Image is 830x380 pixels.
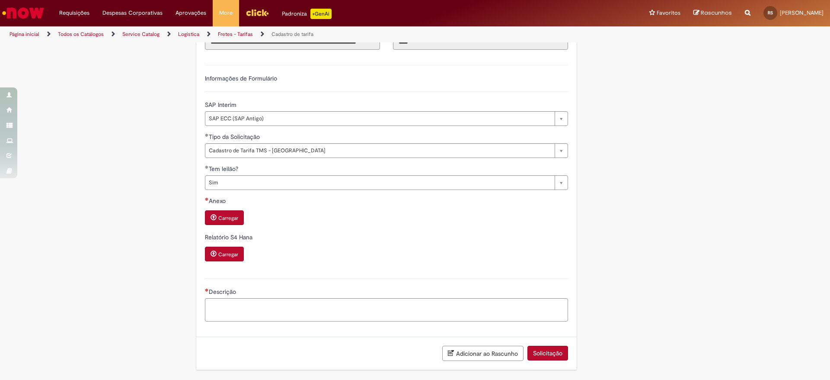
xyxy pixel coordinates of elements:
span: RS [768,10,773,16]
span: Rascunhos [701,9,732,17]
a: Todos os Catálogos [58,31,104,38]
textarea: Descrição [205,298,568,322]
span: Requisições [59,9,89,17]
input: Código da Unidade [393,35,568,50]
span: Necessários [205,288,209,292]
span: Tipo da Solicitação [209,133,262,141]
span: More [219,9,233,17]
span: Obrigatório Preenchido [205,165,209,169]
span: [PERSON_NAME] [780,9,824,16]
span: Cadastro de Tarifa TMS - [GEOGRAPHIC_DATA] [209,144,550,158]
input: Título [205,35,380,50]
a: Logistica [178,31,199,38]
span: Relatório S4 Hana [205,233,254,241]
button: Carregar anexo de Relatório S4 Hana [205,247,244,261]
span: Aprovações [176,9,206,17]
span: Favoritos [657,9,680,17]
label: Informações de Formulário [205,74,277,82]
button: Solicitação [527,346,568,361]
a: Service Catalog [122,31,160,38]
span: Sim [209,176,550,190]
a: Cadastro de tarifa [271,31,313,38]
button: Adicionar ao Rascunho [442,346,524,361]
a: Rascunhos [693,9,732,17]
span: Necessários [205,197,209,201]
small: Carregar [218,215,238,222]
span: Tem leilão? [209,165,240,173]
p: +GenAi [310,9,332,19]
a: Fretes - Tarifas [218,31,253,38]
span: SAP ECC (SAP Antigo) [209,112,550,126]
button: Carregar anexo de Anexo Required [205,210,244,225]
img: ServiceNow [1,4,45,22]
span: Despesas Corporativas [102,9,163,17]
span: Descrição [209,288,238,296]
small: Carregar [218,251,238,258]
div: Padroniza [282,9,332,19]
span: Obrigatório Preenchido [205,133,209,137]
a: Página inicial [10,31,39,38]
img: click_logo_yellow_360x200.png [246,6,269,19]
span: Anexo [209,197,227,205]
span: SAP Interim [205,101,238,109]
ul: Trilhas de página [6,26,547,42]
